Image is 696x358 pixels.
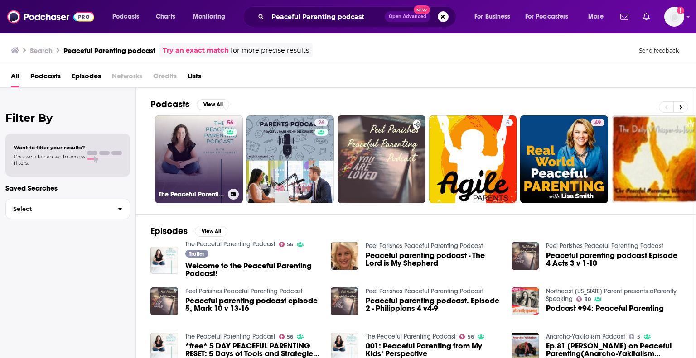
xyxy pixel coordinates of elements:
[155,115,243,203] a: 56The Peaceful Parenting Podcast
[150,225,227,237] a: EpisodesView All
[231,45,309,56] span: for more precise results
[520,115,608,203] a: 49
[30,46,53,55] h3: Search
[318,119,324,128] span: 26
[150,225,188,237] h2: Episodes
[150,99,189,110] h2: Podcasts
[591,119,604,126] a: 49
[227,119,233,128] span: 56
[636,47,681,54] button: Send feedback
[189,251,204,257] span: Trailer
[512,287,539,315] img: Podcast #94: Peaceful Parenting
[468,10,522,24] button: open menu
[546,287,677,303] a: Northeast Ohio Parent presents aParently Speaking
[185,342,320,358] a: *free* 5 DAY PEACEFUL PARENTING RESET: 5 Days of Tools and Strategies to Help You on Your Peacefu...
[664,7,684,27] img: User Profile
[185,240,275,248] a: The Peaceful Parenting Podcast
[582,10,615,24] button: open menu
[223,119,237,126] a: 56
[588,10,604,23] span: More
[576,296,591,302] a: 30
[106,10,151,24] button: open menu
[677,7,684,14] svg: Add a profile image
[506,119,509,128] span: 5
[546,252,681,267] a: Peaceful parenting podcast Episode 4 Acts 3 v 1-10
[512,242,539,270] img: Peaceful parenting podcast Episode 4 Acts 3 v 1-10
[112,10,139,23] span: Podcasts
[193,10,225,23] span: Monitoring
[150,247,178,274] img: Welcome to the Peaceful Parenting Podcast!
[331,287,358,315] img: Peaceful parenting podcast. Episode 2 - Philippians 4 v4-9
[366,297,501,312] a: Peaceful parenting podcast. Episode 2 - Philippians 4 v4-9
[546,242,663,250] a: Peel Parishes Peaceful Parenting Podcast
[546,305,664,312] a: Podcast #94: Peaceful Parenting
[268,10,385,24] input: Search podcasts, credits, & more...
[246,115,334,203] a: 26
[594,119,601,128] span: 49
[503,119,513,126] a: 5
[11,69,19,87] a: All
[546,342,681,358] a: Ep.81 Danilo Cuellar on Peaceful Parenting(Anarcho-Yakitalism Podcast)
[366,242,483,250] a: Peel Parishes Peaceful Parenting Podcast
[617,9,632,24] a: Show notifications dropdown
[7,8,94,25] img: Podchaser - Follow, Share and Rate Podcasts
[251,6,465,27] div: Search podcasts, credits, & more...
[459,334,474,339] a: 56
[185,333,275,340] a: The Peaceful Parenting Podcast
[664,7,684,27] button: Show profile menu
[156,10,175,23] span: Charts
[185,262,320,277] a: Welcome to the Peaceful Parenting Podcast!
[188,69,201,87] a: Lists
[314,119,328,126] a: 26
[366,342,501,358] a: 001: Peaceful Parenting from My Kids’ Perspective
[72,69,101,87] a: Episodes
[112,69,142,87] span: Networks
[637,335,640,339] span: 5
[30,69,61,87] a: Podcasts
[525,10,569,23] span: For Podcasters
[197,99,229,110] button: View All
[331,242,358,270] img: Peaceful parenting podcast - The Lord is My Shepherd
[150,287,178,315] img: Peaceful parenting podcast episode 5, Mark 10 v 13-16
[629,334,640,339] a: 5
[414,5,430,14] span: New
[519,10,582,24] button: open menu
[366,333,456,340] a: The Peaceful Parenting Podcast
[153,69,177,87] span: Credits
[5,111,130,124] h2: Filter By
[639,9,653,24] a: Show notifications dropdown
[5,184,130,192] p: Saved Searches
[664,7,684,27] span: Logged in as MackenzieCollier
[5,199,130,219] button: Select
[585,297,591,301] span: 30
[279,334,294,339] a: 56
[287,335,293,339] span: 56
[546,333,625,340] a: Anarcho-Yakitalism Podcast
[63,46,155,55] h3: Peaceful Parenting podcast
[163,45,229,56] a: Try an exact match
[150,99,229,110] a: PodcastsView All
[185,297,320,312] a: Peaceful parenting podcast episode 5, Mark 10 v 13-16
[287,243,293,247] span: 56
[150,10,181,24] a: Charts
[366,252,501,267] span: Peaceful parenting podcast - The Lord is My Shepherd
[195,226,227,237] button: View All
[6,206,111,212] span: Select
[546,342,681,358] span: Ep.81 [PERSON_NAME] on Peaceful Parenting(Anarcho-Yakitalism Podcast)
[279,242,294,247] a: 56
